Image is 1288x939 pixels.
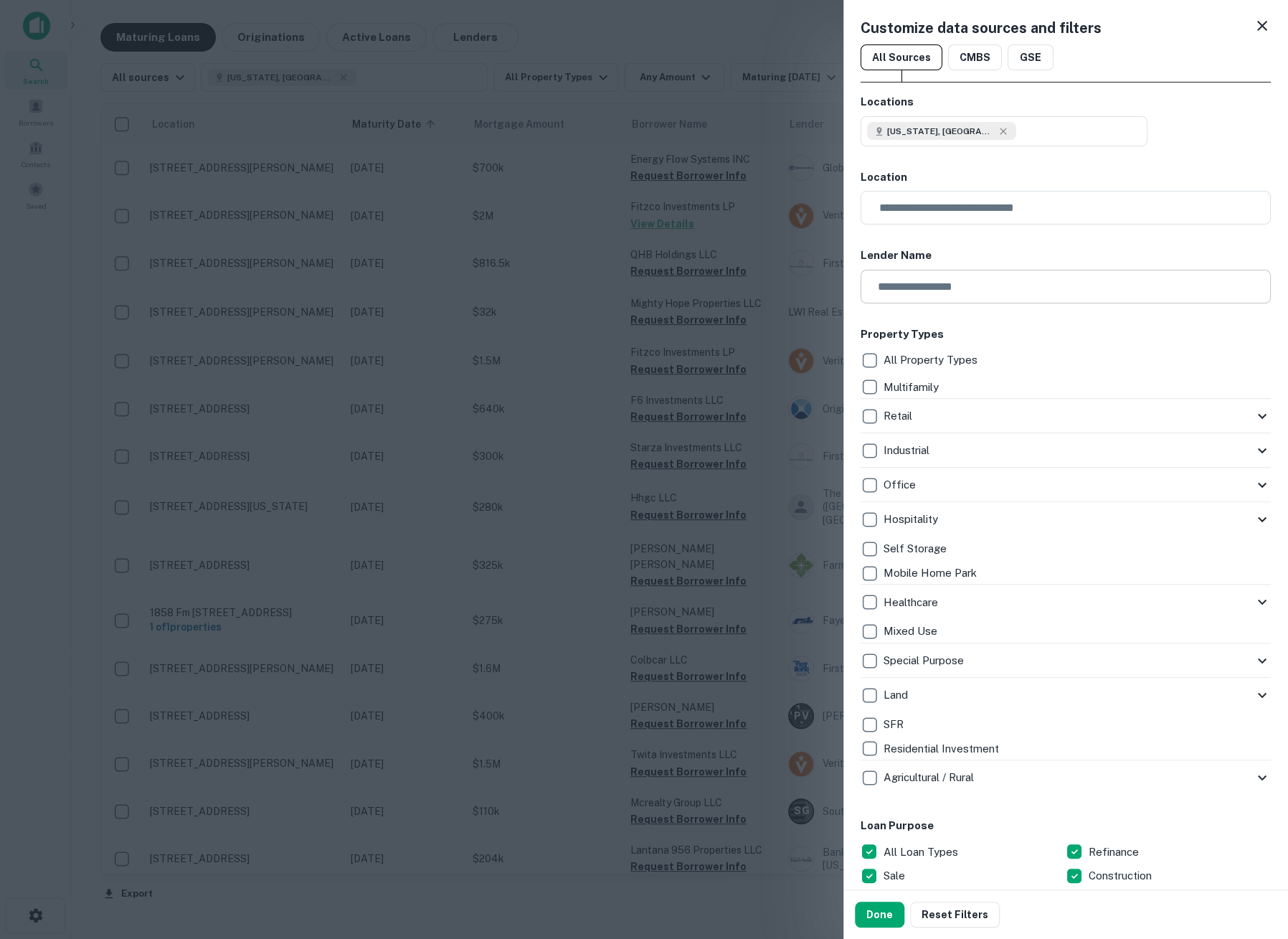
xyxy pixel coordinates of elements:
p: Healthcare [884,594,941,611]
p: Agricultural / Rural [884,769,977,786]
p: All Loan Types [884,844,961,861]
p: Special Purpose [884,652,967,669]
p: SFR [884,716,906,733]
h6: Locations [861,94,1271,110]
div: Agricultural / Rural [861,760,1271,795]
p: Refinance [1089,844,1142,861]
h6: Property Types [861,326,1271,343]
button: All Sources [861,44,942,70]
p: Mixed Use [884,623,940,640]
p: Self Storage [884,540,950,557]
p: Office [884,476,919,494]
div: Office [861,468,1271,502]
div: Hospitality [861,502,1271,537]
p: Hospitality [884,511,941,528]
div: Retail [861,399,1271,433]
button: GSE [1008,44,1053,70]
h6: Location [861,169,1271,186]
p: Land [884,686,911,704]
button: [US_STATE], [GEOGRAPHIC_DATA] [861,116,1147,146]
div: Healthcare [861,585,1271,619]
button: Reset Filters [910,902,1000,928]
h6: Lender Name [861,247,1271,264]
div: Land [861,678,1271,712]
h6: Loan Purpose [861,818,1271,834]
p: Residential Investment [884,740,1002,758]
p: Sale [884,867,908,884]
p: Multifamily [884,379,942,396]
span: [US_STATE], [GEOGRAPHIC_DATA] [887,125,995,138]
p: Retail [884,407,915,425]
div: Special Purpose [861,643,1271,678]
h5: Customize data sources and filters [861,17,1102,39]
iframe: Chat Widget [1216,824,1288,893]
p: All Property Types [884,351,980,369]
p: Mobile Home Park [884,565,980,582]
button: Done [855,902,904,928]
p: Industrial [884,442,932,459]
button: CMBS [948,44,1002,70]
div: Industrial [861,433,1271,468]
p: Construction [1089,867,1155,884]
